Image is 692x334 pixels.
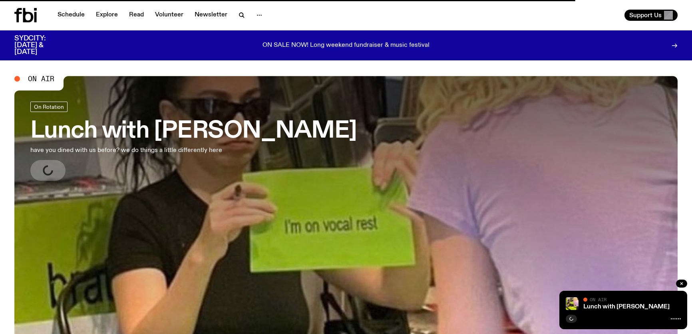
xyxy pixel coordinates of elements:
[30,102,68,112] a: On Rotation
[14,35,66,56] h3: SYDCITY: [DATE] & [DATE]
[583,304,670,310] a: Lunch with [PERSON_NAME]
[30,120,357,142] h3: Lunch with [PERSON_NAME]
[124,10,149,21] a: Read
[590,297,606,302] span: On Air
[629,12,662,19] span: Support Us
[30,146,235,155] p: have you dined with us before? we do things a little differently here
[34,104,64,110] span: On Rotation
[150,10,188,21] a: Volunteer
[91,10,123,21] a: Explore
[624,10,678,21] button: Support Us
[262,42,430,49] p: ON SALE NOW! Long weekend fundraiser & music festival
[190,10,232,21] a: Newsletter
[30,102,357,181] a: Lunch with [PERSON_NAME]have you dined with us before? we do things a little differently here
[53,10,89,21] a: Schedule
[28,75,54,82] span: On Air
